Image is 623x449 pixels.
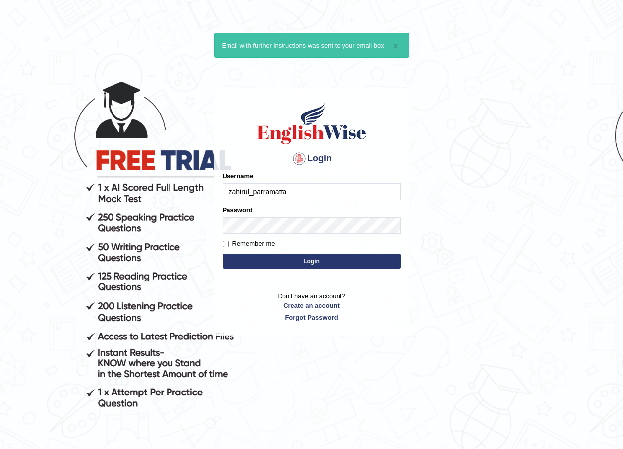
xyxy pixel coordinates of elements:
[393,41,398,51] button: ×
[223,151,401,167] h4: Login
[223,254,401,269] button: Login
[255,101,368,146] img: Logo of English Wise sign in for intelligent practice with AI
[223,291,401,322] p: Don't have an account?
[214,33,409,58] div: Email with further instructions was sent to your email box
[223,301,401,310] a: Create an account
[223,313,401,322] a: Forgot Password
[223,239,275,249] label: Remember me
[223,205,253,215] label: Password
[223,171,254,181] label: Username
[223,241,229,247] input: Remember me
